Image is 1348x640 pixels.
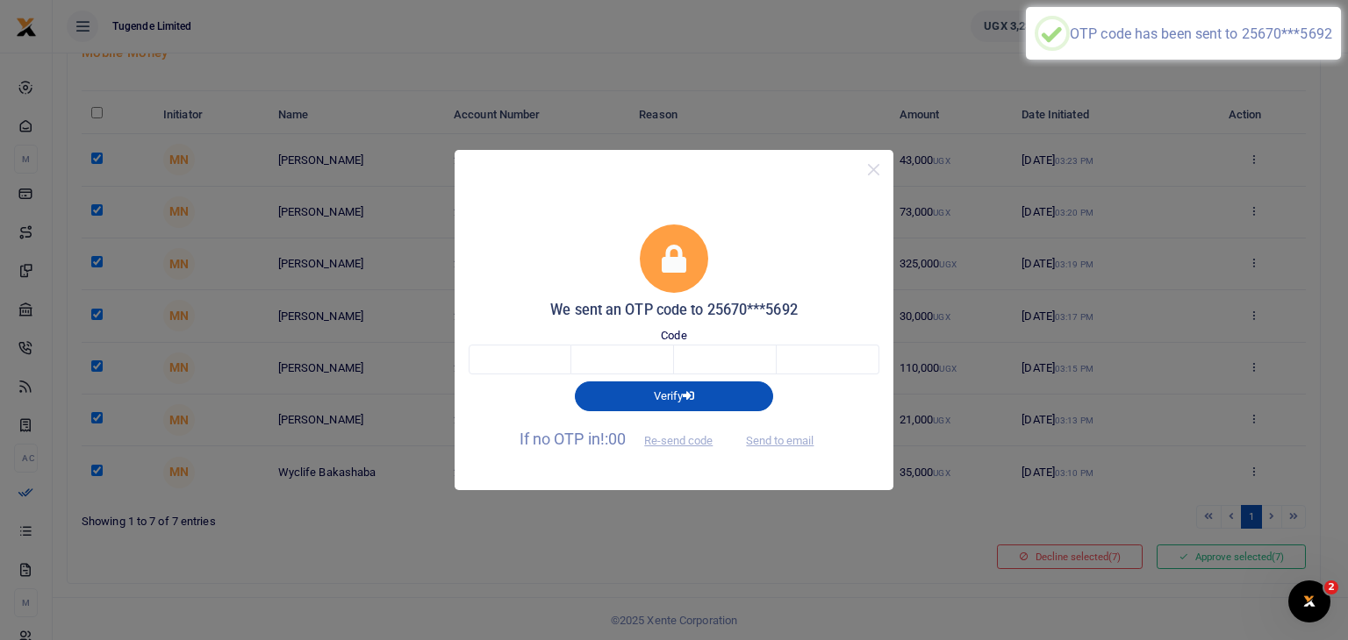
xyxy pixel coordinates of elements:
[1324,580,1338,594] span: 2
[1288,580,1330,622] iframe: Intercom live chat
[861,157,886,182] button: Close
[661,327,686,345] label: Code
[600,430,626,448] span: !:00
[575,381,773,411] button: Verify
[469,302,879,319] h5: We sent an OTP code to 25670***5692
[1070,25,1332,42] div: OTP code has been sent to 25670***5692
[520,430,728,448] span: If no OTP in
